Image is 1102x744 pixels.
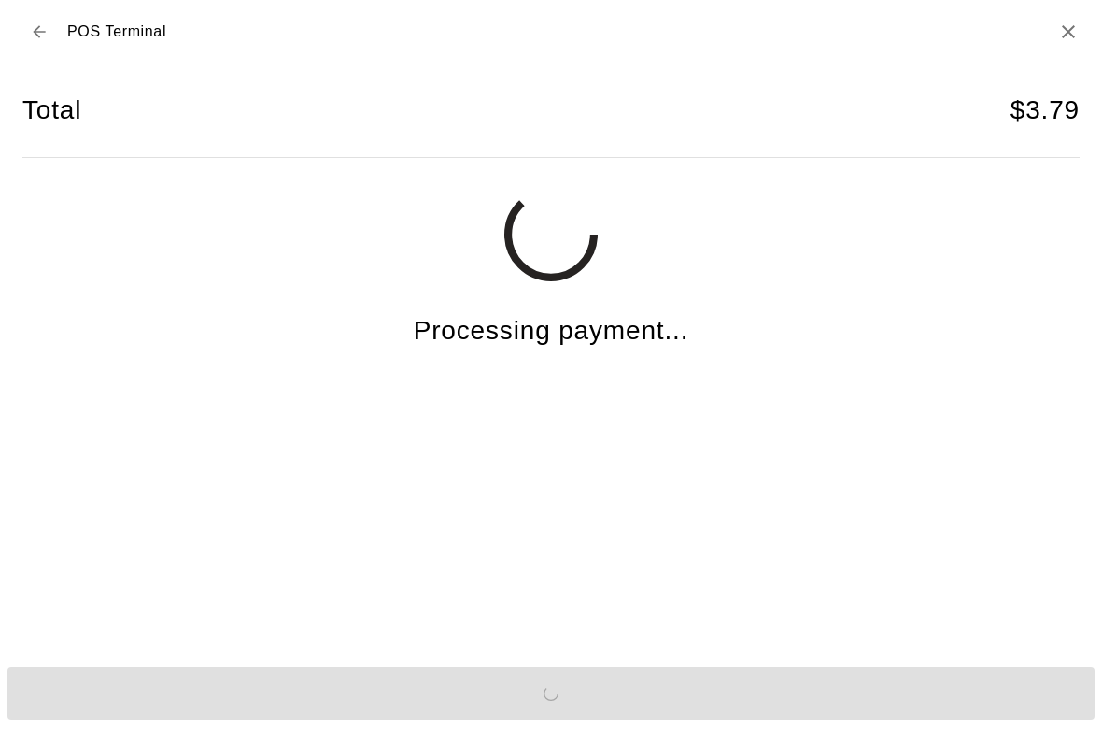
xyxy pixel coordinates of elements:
[22,15,166,49] div: POS Terminal
[1010,94,1080,127] h4: $ 3.79
[22,94,81,127] h4: Total
[22,15,56,49] button: Back to checkout
[1057,21,1080,43] button: Close
[414,315,689,348] h4: Processing payment...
